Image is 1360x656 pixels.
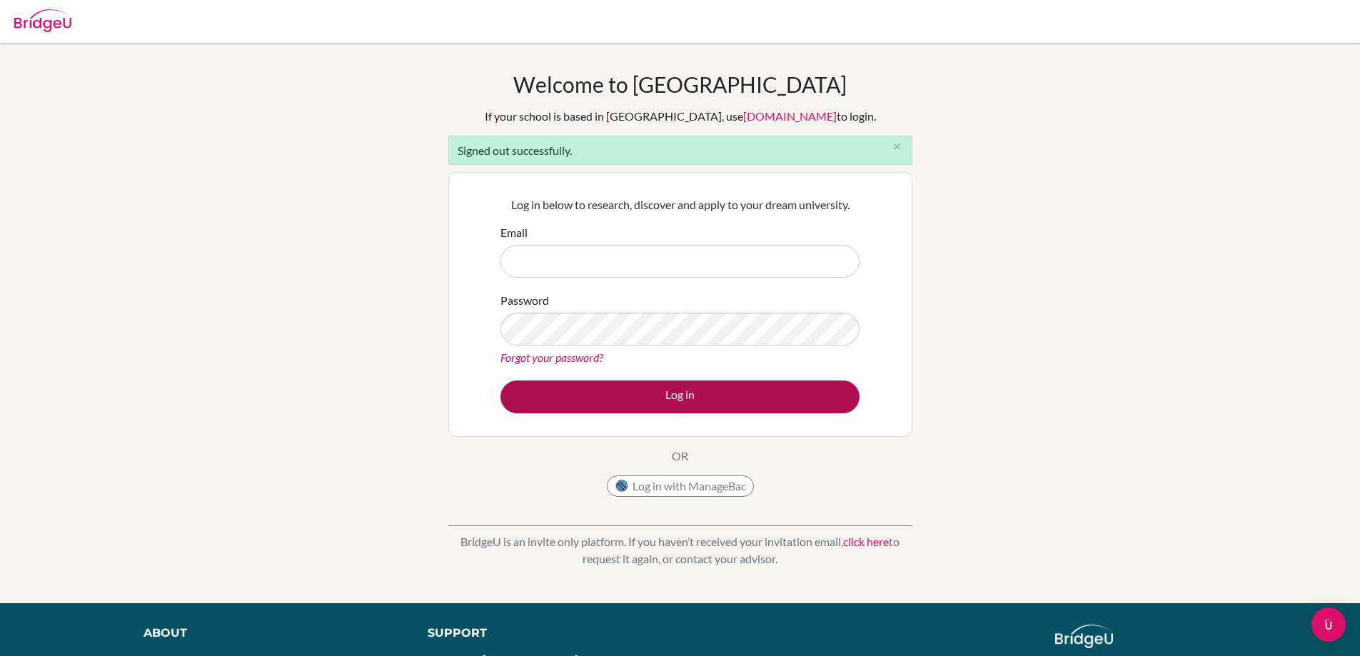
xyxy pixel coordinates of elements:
div: Signed out successfully. [448,136,912,165]
div: Open Intercom Messenger [1311,607,1346,642]
p: OR [672,448,688,465]
img: Bridge-U [14,9,71,32]
button: Log in with ManageBac [607,475,754,497]
i: close [892,141,902,152]
a: Forgot your password? [500,350,603,364]
button: Log in [500,380,860,413]
label: Email [500,224,528,241]
label: Password [500,292,549,309]
div: About [143,625,396,642]
p: BridgeU is an invite only platform. If you haven’t received your invitation email, to request it ... [448,533,912,567]
button: Close [883,136,912,158]
a: click here [843,535,889,548]
a: [DOMAIN_NAME] [743,109,837,123]
img: logo_white@2x-f4f0deed5e89b7ecb1c2cc34c3e3d731f90f0f143d5ea2071677605dd97b5244.png [1055,625,1113,648]
div: Support [428,625,663,642]
h1: Welcome to [GEOGRAPHIC_DATA] [513,71,847,97]
p: Log in below to research, discover and apply to your dream university. [500,196,860,213]
div: If your school is based in [GEOGRAPHIC_DATA], use to login. [485,108,876,125]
